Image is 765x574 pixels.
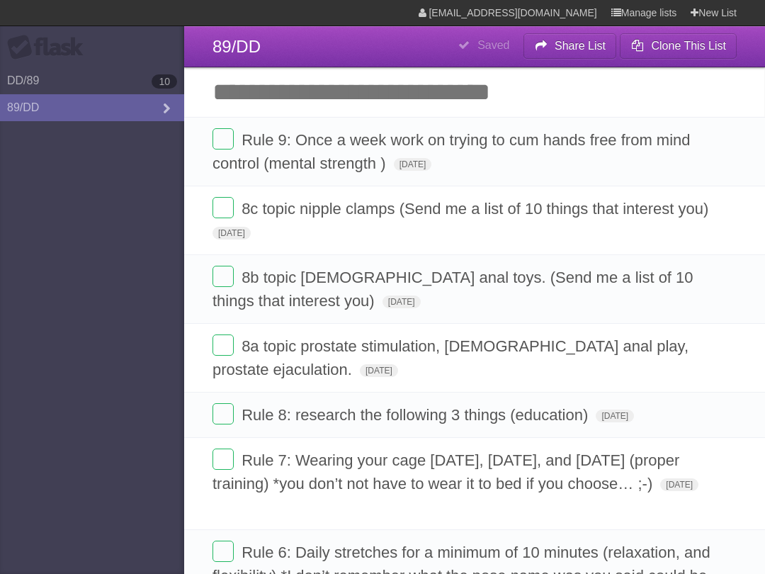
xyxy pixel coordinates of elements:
[212,269,693,310] span: 8b topic [DEMOGRAPHIC_DATA] anal toys. (Send me a list of 10 things that interest you)
[7,35,92,60] div: Flask
[596,410,634,422] span: [DATE]
[212,266,234,287] label: Done
[382,296,421,308] span: [DATE]
[212,541,234,562] label: Done
[212,334,234,356] label: Done
[212,197,234,218] label: Done
[477,39,509,51] b: Saved
[212,131,691,172] span: Rule 9: Once a week work on trying to cum hands free from mind control (mental strength )
[523,33,617,59] button: Share List
[555,40,606,52] b: Share List
[152,74,177,89] b: 10
[212,403,234,424] label: Done
[651,40,726,52] b: Clone This List
[212,449,234,470] label: Done
[360,364,398,377] span: [DATE]
[620,33,737,59] button: Clone This List
[212,337,688,378] span: 8a topic prostate stimulation, [DEMOGRAPHIC_DATA] anal play, prostate ejaculation.
[212,128,234,150] label: Done
[242,200,712,218] span: 8c topic nipple clamps (Send me a list of 10 things that interest you)
[212,451,679,493] span: Rule 7: Wearing your cage [DATE], [DATE], and [DATE] (proper training) *you don’t not have to wea...
[212,227,251,240] span: [DATE]
[212,37,261,56] span: 89/DD
[394,158,432,171] span: [DATE]
[660,478,698,491] span: [DATE]
[242,406,591,424] span: Rule 8: research the following 3 things (education)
